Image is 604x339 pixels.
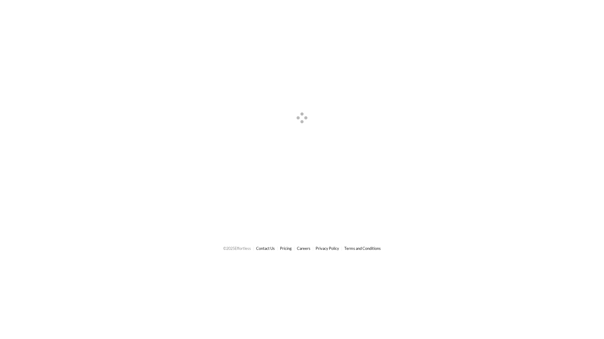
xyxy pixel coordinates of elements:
[344,246,381,251] a: Terms and Conditions
[223,246,251,251] span: © 2025 Effortless
[256,246,275,251] a: Contact Us
[316,246,339,251] a: Privacy Policy
[280,246,292,251] a: Pricing
[297,246,310,251] a: Careers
